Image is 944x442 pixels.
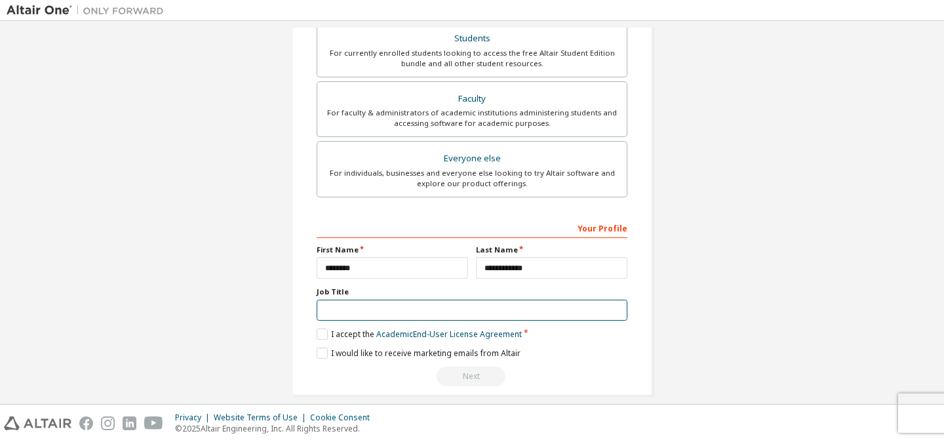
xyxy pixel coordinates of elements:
[317,367,627,386] div: Read and acccept EULA to continue
[325,108,619,129] div: For faculty & administrators of academic institutions administering students and accessing softwa...
[325,150,619,168] div: Everyone else
[317,329,522,340] label: I accept the
[175,412,214,423] div: Privacy
[7,4,170,17] img: Altair One
[214,412,310,423] div: Website Terms of Use
[325,48,619,69] div: For currently enrolled students looking to access the free Altair Student Edition bundle and all ...
[325,30,619,48] div: Students
[101,416,115,430] img: instagram.svg
[325,168,619,189] div: For individuals, businesses and everyone else looking to try Altair software and explore our prod...
[123,416,136,430] img: linkedin.svg
[325,90,619,108] div: Faculty
[317,245,468,255] label: First Name
[317,287,627,297] label: Job Title
[317,348,521,359] label: I would like to receive marketing emails from Altair
[310,412,378,423] div: Cookie Consent
[79,416,93,430] img: facebook.svg
[4,416,71,430] img: altair_logo.svg
[144,416,163,430] img: youtube.svg
[476,245,627,255] label: Last Name
[317,217,627,238] div: Your Profile
[175,423,378,434] p: © 2025 Altair Engineering, Inc. All Rights Reserved.
[376,329,522,340] a: Academic End-User License Agreement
